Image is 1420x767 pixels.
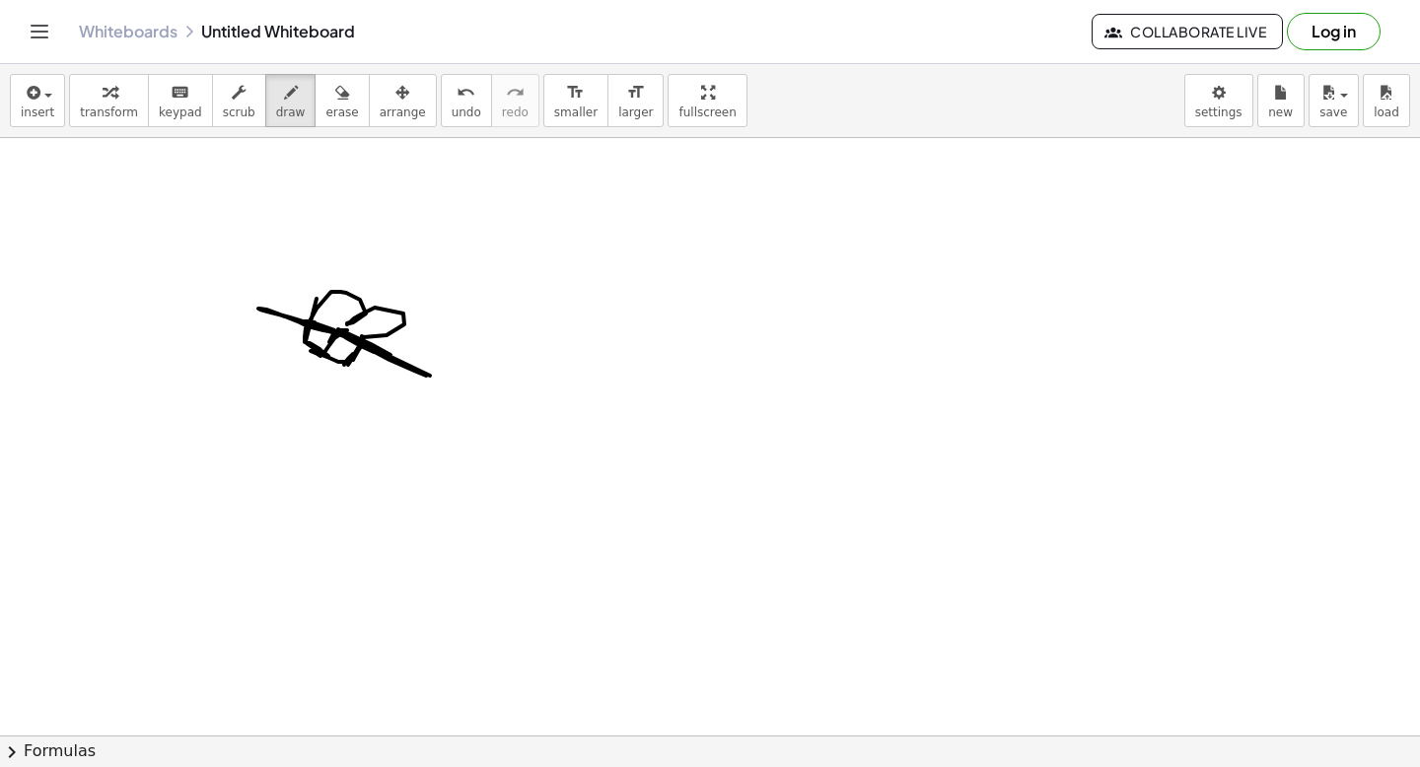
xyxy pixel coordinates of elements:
[1108,23,1266,40] span: Collaborate Live
[80,105,138,119] span: transform
[10,74,65,127] button: insert
[607,74,664,127] button: format_sizelarger
[369,74,437,127] button: arrange
[380,105,426,119] span: arrange
[21,105,54,119] span: insert
[1287,13,1381,50] button: Log in
[543,74,608,127] button: format_sizesmaller
[159,105,202,119] span: keypad
[24,16,55,47] button: Toggle navigation
[452,105,481,119] span: undo
[223,105,255,119] span: scrub
[441,74,492,127] button: undoundo
[566,81,585,105] i: format_size
[502,105,529,119] span: redo
[1195,105,1242,119] span: settings
[212,74,266,127] button: scrub
[69,74,149,127] button: transform
[79,22,177,41] a: Whiteboards
[1268,105,1293,119] span: new
[171,81,189,105] i: keyboard
[148,74,213,127] button: keyboardkeypad
[1319,105,1347,119] span: save
[457,81,475,105] i: undo
[276,105,306,119] span: draw
[1309,74,1359,127] button: save
[1092,14,1283,49] button: Collaborate Live
[1257,74,1305,127] button: new
[668,74,746,127] button: fullscreen
[325,105,358,119] span: erase
[1363,74,1410,127] button: load
[626,81,645,105] i: format_size
[491,74,539,127] button: redoredo
[678,105,736,119] span: fullscreen
[618,105,653,119] span: larger
[315,74,369,127] button: erase
[265,74,317,127] button: draw
[554,105,598,119] span: smaller
[1374,105,1399,119] span: load
[506,81,525,105] i: redo
[1184,74,1253,127] button: settings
